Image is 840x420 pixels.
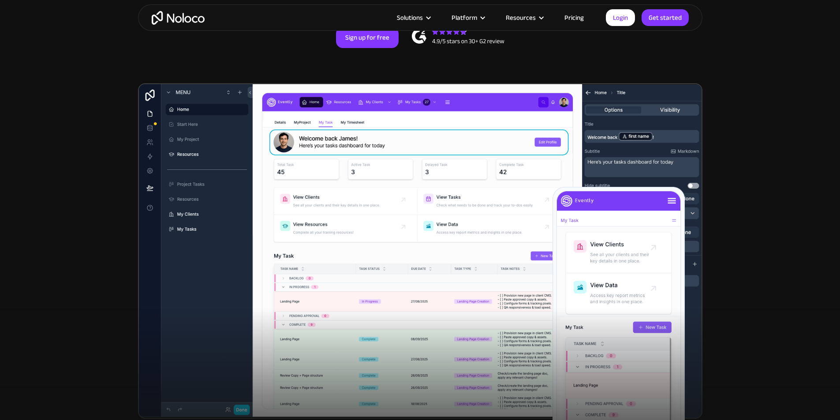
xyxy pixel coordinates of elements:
[606,9,635,26] a: Login
[441,12,495,23] div: Platform
[152,11,205,25] a: home
[642,9,689,26] a: Get started
[553,12,595,23] a: Pricing
[397,12,423,23] div: Solutions
[495,12,553,23] div: Resources
[336,27,399,48] a: Sign up for free
[506,12,536,23] div: Resources
[452,12,477,23] div: Platform
[386,12,441,23] div: Solutions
